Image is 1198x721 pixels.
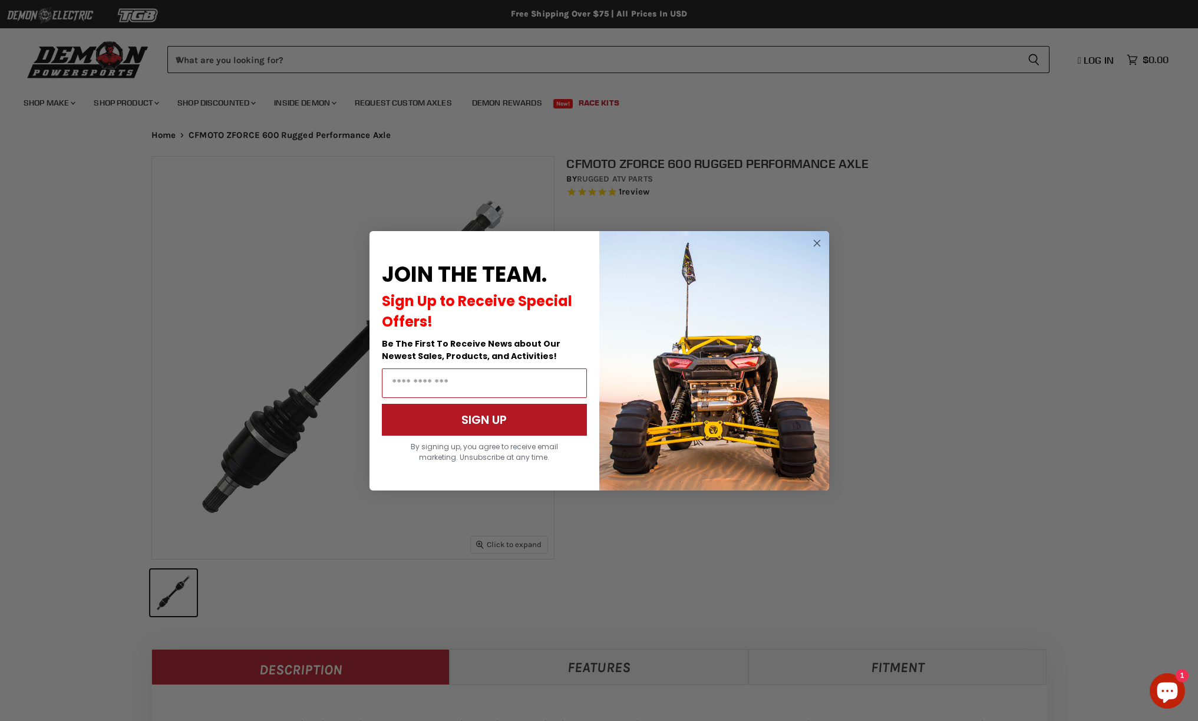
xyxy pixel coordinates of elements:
button: Close dialog [810,236,824,251]
input: Email Address [382,368,587,398]
span: Be The First To Receive News about Our Newest Sales, Products, and Activities! [382,338,560,362]
img: a9095488-b6e7-41ba-879d-588abfab540b.jpeg [599,231,829,490]
span: JOIN THE TEAM. [382,259,547,289]
span: By signing up, you agree to receive email marketing. Unsubscribe at any time. [411,442,558,462]
button: SIGN UP [382,404,587,436]
span: Sign Up to Receive Special Offers! [382,291,572,331]
inbox-online-store-chat: Shopify online store chat [1146,673,1189,712]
